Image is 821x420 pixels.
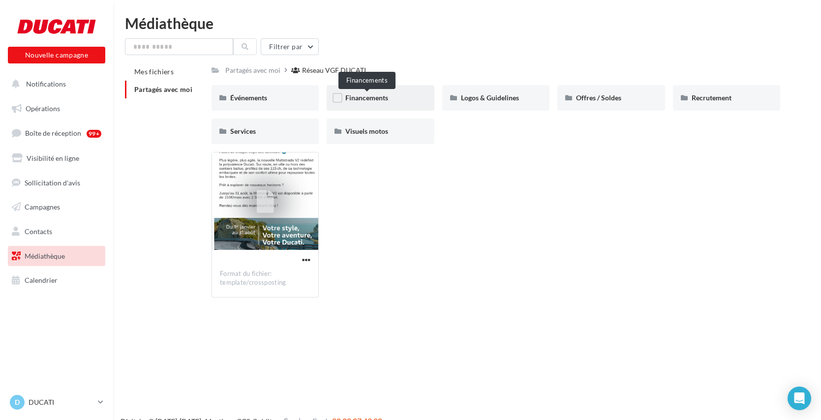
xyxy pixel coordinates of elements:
span: Visibilité en ligne [27,154,79,162]
a: Contacts [6,221,107,242]
span: Contacts [25,227,52,236]
span: Recrutement [692,93,731,102]
a: Sollicitation d'avis [6,173,107,193]
span: Partagés avec moi [134,85,192,93]
span: Offres / Soldes [576,93,621,102]
div: Médiathèque [125,16,809,30]
a: Médiathèque [6,246,107,267]
button: Nouvelle campagne [8,47,105,63]
a: Visibilité en ligne [6,148,107,169]
button: Notifications [6,74,103,94]
div: Open Intercom Messenger [788,387,811,410]
button: Filtrer par [261,38,319,55]
div: Financements [338,72,395,89]
span: Boîte de réception [25,129,81,137]
span: Notifications [26,80,66,88]
span: Visuels motos [345,127,388,135]
p: DUCATI [29,397,94,407]
div: Partagés avec moi [225,65,280,75]
span: Logos & Guidelines [461,93,519,102]
span: Médiathèque [25,252,65,260]
a: Calendrier [6,270,107,291]
span: Services [230,127,256,135]
span: Financements [345,93,388,102]
a: D DUCATI [8,393,105,412]
span: Calendrier [25,276,58,284]
span: Événements [230,93,267,102]
div: Format du fichier: template/crossposting [220,270,311,287]
a: Boîte de réception99+ [6,122,107,144]
a: Campagnes [6,197,107,217]
div: Réseau VGF DUCATI [302,65,366,75]
a: Opérations [6,98,107,119]
span: Mes fichiers [134,67,174,76]
span: D [15,397,20,407]
span: Opérations [26,104,60,113]
div: 99+ [87,130,101,138]
span: Campagnes [25,203,60,211]
span: Sollicitation d'avis [25,178,80,186]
